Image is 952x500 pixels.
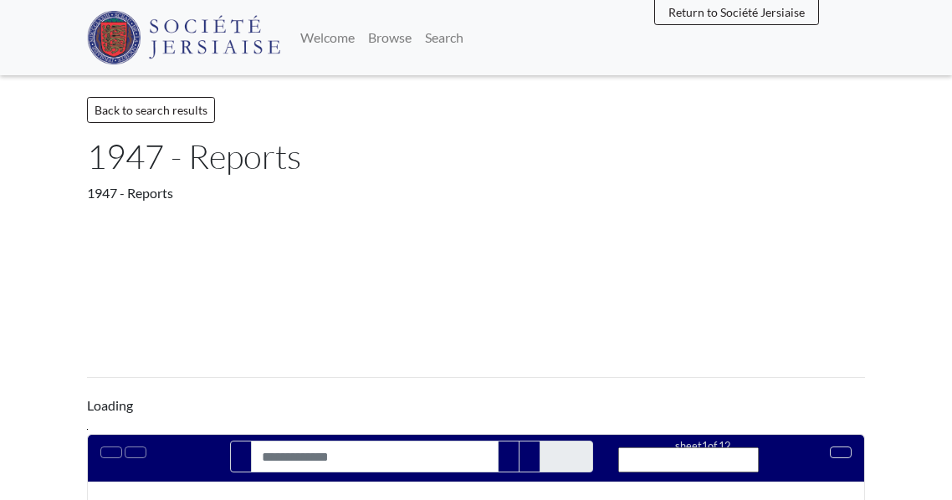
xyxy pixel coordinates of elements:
img: Société Jersiaise [87,11,280,64]
p: Loading [87,395,865,416]
button: Open transcription window [125,446,146,458]
span: 1 [702,439,708,452]
a: Search [418,21,470,54]
input: Search for [251,441,499,472]
h1: 1947 - Reports [87,136,865,176]
button: Full screen mode [830,446,852,458]
button: Next Match [519,441,540,472]
div: sheet of 12 [618,438,787,454]
span: Return to Société Jersiaise [668,5,805,19]
button: Toggle text selection (Alt+T) [100,446,122,458]
a: Société Jersiaise logo [87,7,280,69]
a: Welcome [294,21,361,54]
a: Browse [361,21,418,54]
a: Back to search results [87,97,215,123]
div: 1947 - Reports [87,183,865,203]
button: Search [230,441,252,472]
button: Previous Match [498,441,520,472]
